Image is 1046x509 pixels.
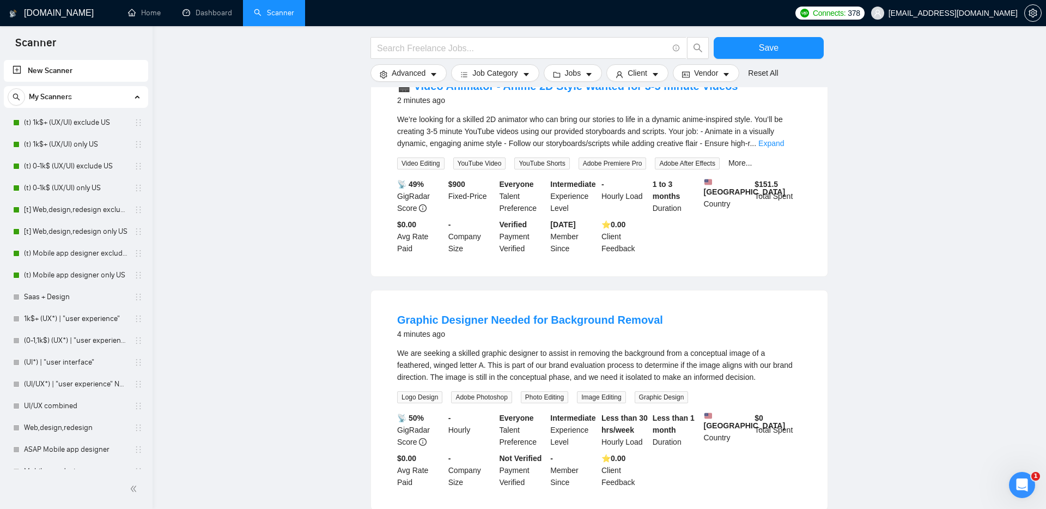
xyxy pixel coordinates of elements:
[722,70,730,78] span: caret-down
[24,395,127,417] a: UI/UX combined
[704,412,786,430] b: [GEOGRAPHIC_DATA]
[800,9,809,17] img: upwork-logo.png
[24,460,127,482] a: Mobile app designer
[24,264,127,286] a: (t) Mobile app designer only US
[653,414,695,434] b: Less than 1 month
[758,139,784,148] a: Expand
[13,60,139,82] a: New Scanner
[599,452,650,488] div: Client Feedback
[451,64,539,82] button: barsJob Categorycaret-down
[134,467,143,476] span: holder
[134,271,143,280] span: holder
[550,414,595,422] b: Intermediate
[24,373,127,395] a: (UI/UX*) | "user experience" NEW
[397,157,445,169] span: Video Editing
[601,180,604,189] b: -
[24,134,127,155] a: (t) 1k$+ (UX/UI) only US
[183,8,232,17] a: dashboardDashboard
[397,180,424,189] b: 📡 49%
[548,219,599,254] div: Member Since
[4,86,148,482] li: My Scanners
[500,454,542,463] b: Not Verified
[460,70,468,78] span: bars
[521,391,568,403] span: Photo Editing
[655,157,720,169] span: Adobe After Effects
[134,227,143,236] span: holder
[448,454,451,463] b: -
[548,452,599,488] div: Member Since
[24,155,127,177] a: (t) 0-1k$ (UX/UI) exclude US
[628,67,647,79] span: Client
[397,391,442,403] span: Logo Design
[395,219,446,254] div: Avg Rate Paid
[687,37,709,59] button: search
[134,358,143,367] span: holder
[24,286,127,308] a: Saas + Design
[134,314,143,323] span: holder
[1024,4,1042,22] button: setting
[24,439,127,460] a: ASAP Mobile app designer
[134,293,143,301] span: holder
[380,70,387,78] span: setting
[430,70,437,78] span: caret-down
[848,7,860,19] span: 378
[29,86,72,108] span: My Scanners
[453,157,506,169] span: YouTube Video
[813,7,846,19] span: Connects:
[377,41,668,55] input: Search Freelance Jobs...
[397,314,663,326] a: Graphic Designer Needed for Background Removal
[24,308,127,330] a: 1k$+ (UX*) | "user experience"
[673,45,680,52] span: info-circle
[548,178,599,214] div: Experience Level
[395,452,446,488] div: Avg Rate Paid
[652,70,659,78] span: caret-down
[728,159,752,167] a: More...
[448,180,465,189] b: $ 900
[497,412,549,448] div: Talent Preference
[682,70,690,78] span: idcard
[134,205,143,214] span: holder
[134,118,143,127] span: holder
[601,220,625,229] b: ⭐️ 0.00
[650,412,702,448] div: Duration
[750,139,756,148] span: ...
[472,67,518,79] span: Job Category
[650,178,702,214] div: Duration
[24,112,127,134] a: (t) 1k$+ (UX/UI) exclude US
[606,64,668,82] button: userClientcaret-down
[4,60,148,82] li: New Scanner
[755,414,763,422] b: $ 0
[579,157,647,169] span: Adobe Premiere Pro
[514,157,569,169] span: YouTube Shorts
[134,402,143,410] span: holder
[397,454,416,463] b: $0.00
[397,115,783,148] span: We’re looking for a skilled 2D animator who can bring our stories to life in a dynamic anime-insp...
[874,9,881,17] span: user
[7,35,65,58] span: Scanner
[419,204,427,212] span: info-circle
[688,43,708,53] span: search
[694,67,718,79] span: Vendor
[134,336,143,345] span: holder
[748,67,778,79] a: Reset All
[397,347,801,383] div: We are seeking a skilled graphic designer to assist in removing the background from a conceptual ...
[130,483,141,494] span: double-left
[522,70,530,78] span: caret-down
[702,178,753,214] div: Country
[8,88,25,106] button: search
[134,249,143,258] span: holder
[500,414,534,422] b: Everyone
[616,70,623,78] span: user
[397,414,424,422] b: 📡 50%
[550,454,553,463] b: -
[9,5,17,22] img: logo
[134,445,143,454] span: holder
[1024,9,1042,17] a: setting
[134,380,143,389] span: holder
[500,220,527,229] b: Verified
[704,178,712,186] img: 🇺🇸
[134,184,143,192] span: holder
[24,417,127,439] a: Web,design,redesign
[254,8,294,17] a: searchScanner
[134,423,143,432] span: holder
